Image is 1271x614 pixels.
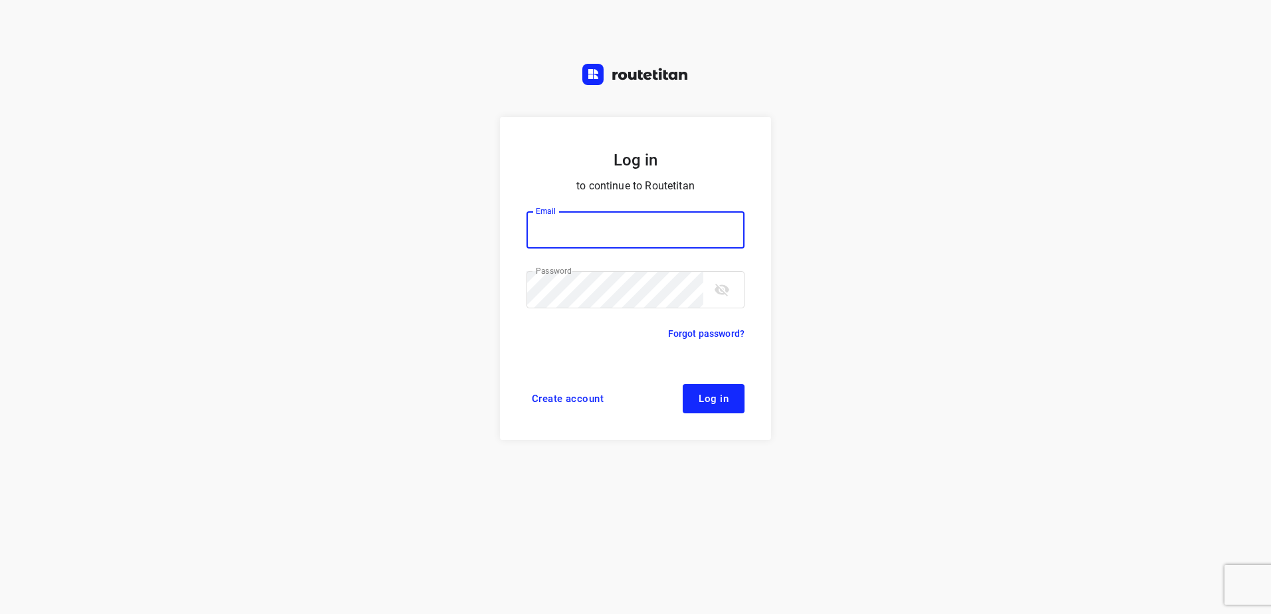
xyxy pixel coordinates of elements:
[668,326,745,342] a: Forgot password?
[526,149,745,171] h5: Log in
[683,384,745,413] button: Log in
[582,64,689,85] img: Routetitan
[526,384,609,413] a: Create account
[582,64,689,88] a: Routetitan
[526,177,745,195] p: to continue to Routetitan
[532,393,604,404] span: Create account
[699,393,729,404] span: Log in
[709,276,735,303] button: toggle password visibility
